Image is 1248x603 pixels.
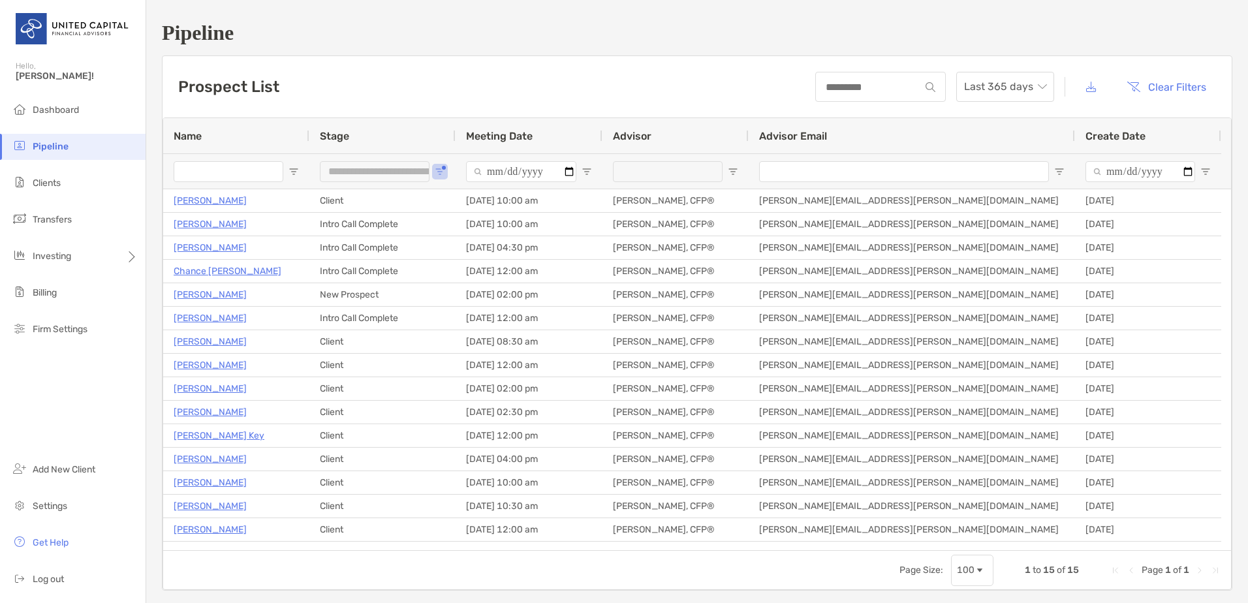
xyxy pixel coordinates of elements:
[33,251,71,262] span: Investing
[309,283,456,306] div: New Prospect
[435,166,445,177] button: Open Filter Menu
[749,401,1075,424] div: [PERSON_NAME][EMAIL_ADDRESS][PERSON_NAME][DOMAIN_NAME]
[33,287,57,298] span: Billing
[456,518,602,541] div: [DATE] 12:00 am
[602,377,749,400] div: [PERSON_NAME], CFP®
[174,333,247,350] a: [PERSON_NAME]
[749,424,1075,447] div: [PERSON_NAME][EMAIL_ADDRESS][PERSON_NAME][DOMAIN_NAME]
[582,166,592,177] button: Open Filter Menu
[926,82,935,92] img: input icon
[33,501,67,512] span: Settings
[456,377,602,400] div: [DATE] 02:00 pm
[1173,564,1181,576] span: of
[309,518,456,541] div: Client
[174,357,247,373] a: [PERSON_NAME]
[309,377,456,400] div: Client
[602,283,749,306] div: [PERSON_NAME], CFP®
[1075,377,1221,400] div: [DATE]
[1075,260,1221,283] div: [DATE]
[964,72,1046,101] span: Last 365 days
[174,263,281,279] a: Chance [PERSON_NAME]
[456,330,602,353] div: [DATE] 08:30 am
[174,521,247,538] a: [PERSON_NAME]
[759,161,1049,182] input: Advisor Email Filter Input
[33,141,69,152] span: Pipeline
[309,495,456,518] div: Client
[1075,448,1221,471] div: [DATE]
[749,518,1075,541] div: [PERSON_NAME][EMAIL_ADDRESS][PERSON_NAME][DOMAIN_NAME]
[456,213,602,236] div: [DATE] 10:00 am
[1183,564,1189,576] span: 1
[174,380,247,397] a: [PERSON_NAME]
[602,236,749,259] div: [PERSON_NAME], CFP®
[1043,564,1055,576] span: 15
[957,564,975,576] div: 100
[12,570,27,586] img: logout icon
[466,161,576,182] input: Meeting Date Filter Input
[456,260,602,283] div: [DATE] 12:00 am
[174,404,247,420] a: [PERSON_NAME]
[174,161,283,182] input: Name Filter Input
[602,307,749,330] div: [PERSON_NAME], CFP®
[174,216,247,232] a: [PERSON_NAME]
[899,564,943,576] div: Page Size:
[456,354,602,377] div: [DATE] 12:00 am
[1110,565,1121,576] div: First Page
[456,495,602,518] div: [DATE] 10:30 am
[309,354,456,377] div: Client
[456,283,602,306] div: [DATE] 02:00 pm
[749,260,1075,283] div: [PERSON_NAME][EMAIL_ADDRESS][PERSON_NAME][DOMAIN_NAME]
[309,236,456,259] div: Intro Call Complete
[1075,236,1221,259] div: [DATE]
[12,320,27,336] img: firm-settings icon
[456,471,602,494] div: [DATE] 10:00 am
[1210,565,1221,576] div: Last Page
[174,130,202,142] span: Name
[33,178,61,189] span: Clients
[602,448,749,471] div: [PERSON_NAME], CFP®
[749,377,1075,400] div: [PERSON_NAME][EMAIL_ADDRESS][PERSON_NAME][DOMAIN_NAME]
[1033,564,1041,576] span: to
[12,284,27,300] img: billing icon
[33,104,79,116] span: Dashboard
[174,474,247,491] a: [PERSON_NAME]
[309,213,456,236] div: Intro Call Complete
[456,401,602,424] div: [DATE] 02:30 pm
[174,498,247,514] a: [PERSON_NAME]
[456,189,602,212] div: [DATE] 10:00 am
[1057,564,1065,576] span: of
[749,236,1075,259] div: [PERSON_NAME][EMAIL_ADDRESS][PERSON_NAME][DOMAIN_NAME]
[749,307,1075,330] div: [PERSON_NAME][EMAIL_ADDRESS][PERSON_NAME][DOMAIN_NAME]
[1075,354,1221,377] div: [DATE]
[12,101,27,117] img: dashboard icon
[466,130,533,142] span: Meeting Date
[456,424,602,447] div: [DATE] 12:00 pm
[749,283,1075,306] div: [PERSON_NAME][EMAIL_ADDRESS][PERSON_NAME][DOMAIN_NAME]
[1075,213,1221,236] div: [DATE]
[12,138,27,153] img: pipeline icon
[602,189,749,212] div: [PERSON_NAME], CFP®
[309,189,456,212] div: Client
[1075,471,1221,494] div: [DATE]
[749,448,1075,471] div: [PERSON_NAME][EMAIL_ADDRESS][PERSON_NAME][DOMAIN_NAME]
[289,166,299,177] button: Open Filter Menu
[12,497,27,513] img: settings icon
[602,424,749,447] div: [PERSON_NAME], CFP®
[174,193,247,209] p: [PERSON_NAME]
[456,448,602,471] div: [DATE] 04:00 pm
[16,5,130,52] img: United Capital Logo
[309,260,456,283] div: Intro Call Complete
[309,448,456,471] div: Client
[602,401,749,424] div: [PERSON_NAME], CFP®
[1194,565,1205,576] div: Next Page
[320,130,349,142] span: Stage
[456,307,602,330] div: [DATE] 12:00 am
[759,130,827,142] span: Advisor Email
[749,213,1075,236] div: [PERSON_NAME][EMAIL_ADDRESS][PERSON_NAME][DOMAIN_NAME]
[1085,161,1195,182] input: Create Date Filter Input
